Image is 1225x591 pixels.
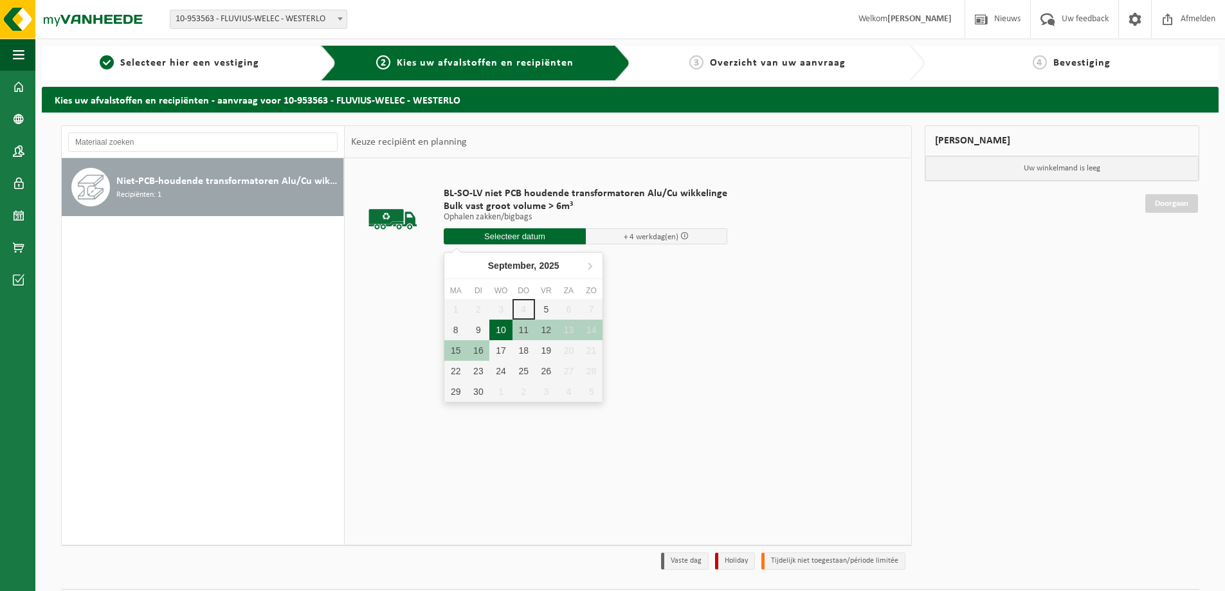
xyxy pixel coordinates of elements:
div: 1 [489,381,512,402]
div: 12 [535,320,558,340]
div: 9 [467,320,489,340]
div: 24 [489,361,512,381]
li: Vaste dag [661,552,709,570]
div: di [467,284,489,297]
div: 22 [444,361,467,381]
span: Bulk vast groot volume > 6m³ [444,200,727,213]
span: Kies uw afvalstoffen en recipiënten [397,58,574,68]
div: zo [580,284,603,297]
span: Bevestiging [1053,58,1111,68]
h2: Kies uw afvalstoffen en recipiënten - aanvraag voor 10-953563 - FLUVIUS-WELEC - WESTERLO [42,87,1219,112]
div: 15 [444,340,467,361]
input: Selecteer datum [444,228,586,244]
span: Overzicht van uw aanvraag [710,58,846,68]
div: 19 [535,340,558,361]
div: 10 [489,320,512,340]
div: 23 [467,361,489,381]
i: 2025 [539,261,559,270]
div: 16 [467,340,489,361]
div: 3 [535,381,558,402]
div: do [513,284,535,297]
a: 1Selecteer hier een vestiging [48,55,311,71]
a: Doorgaan [1145,194,1198,213]
span: 10-953563 - FLUVIUS-WELEC - WESTERLO [170,10,347,29]
li: Tijdelijk niet toegestaan/période limitée [761,552,905,570]
div: [PERSON_NAME] [925,125,1200,156]
span: 2 [376,55,390,69]
p: Uw winkelmand is leeg [925,156,1199,181]
div: September, [483,255,565,276]
p: Ophalen zakken/bigbags [444,213,727,222]
span: 1 [100,55,114,69]
div: ma [444,284,467,297]
div: 26 [535,361,558,381]
span: 4 [1033,55,1047,69]
span: Recipiënten: 1 [116,189,161,201]
div: 30 [467,381,489,402]
div: 8 [444,320,467,340]
div: 29 [444,381,467,402]
strong: [PERSON_NAME] [887,14,952,24]
div: 18 [513,340,535,361]
li: Holiday [715,552,755,570]
div: 17 [489,340,512,361]
div: 11 [513,320,535,340]
button: Niet-PCB-houdende transformatoren Alu/Cu wikkelingen Recipiënten: 1 [62,158,344,216]
div: za [558,284,580,297]
span: BL-SO-LV niet PCB houdende transformatoren Alu/Cu wikkelinge [444,187,727,200]
div: 2 [513,381,535,402]
span: 10-953563 - FLUVIUS-WELEC - WESTERLO [170,10,347,28]
div: wo [489,284,512,297]
span: + 4 werkdag(en) [624,233,678,241]
div: Keuze recipiënt en planning [345,126,473,158]
div: 5 [535,299,558,320]
span: Selecteer hier een vestiging [120,58,259,68]
span: Niet-PCB-houdende transformatoren Alu/Cu wikkelingen [116,174,340,189]
span: 3 [689,55,703,69]
div: vr [535,284,558,297]
div: 25 [513,361,535,381]
input: Materiaal zoeken [68,132,338,152]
